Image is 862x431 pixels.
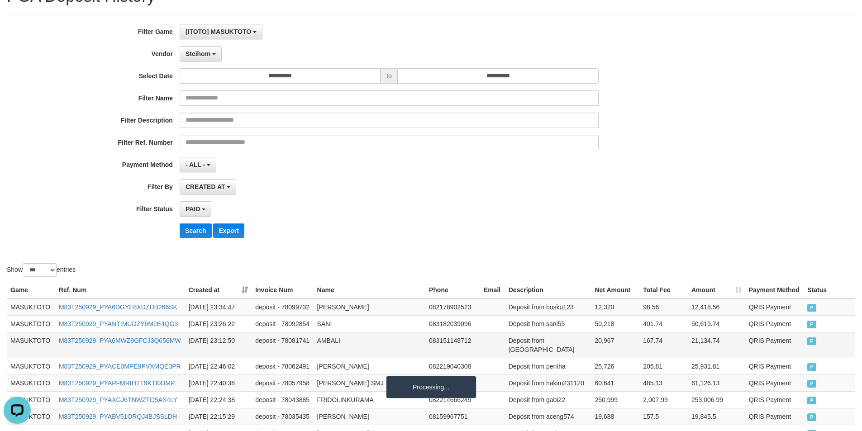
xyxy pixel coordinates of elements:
[639,282,688,298] th: Total Fee
[252,315,313,332] td: deposit - 78092854
[180,24,262,39] button: [ITOTO] MASUKTOTO
[425,332,480,358] td: 083151148712
[314,298,425,316] td: [PERSON_NAME]
[591,315,639,332] td: 50,218
[180,179,237,194] button: CREATED AT
[639,374,688,391] td: 485.13
[4,4,31,31] button: Open LiveChat chat widget
[745,391,804,408] td: QRIS Payment
[59,337,181,344] a: M83T250929_PYA6MWZ9GFCJ3Q656MW
[505,391,591,408] td: Deposit from gabi22
[185,315,252,332] td: [DATE] 23:26:22
[252,408,313,425] td: deposit - 78035435
[314,358,425,374] td: [PERSON_NAME]
[186,50,210,57] span: Steihom
[185,374,252,391] td: [DATE] 22:40:38
[180,46,222,62] button: Steihom
[252,282,313,298] th: Invoice Num
[386,376,476,398] div: Processing...
[639,358,688,374] td: 205.81
[804,282,855,298] th: Status
[252,391,313,408] td: deposit - 78043885
[745,315,804,332] td: QRIS Payment
[505,374,591,391] td: Deposit from hakim231120
[59,379,175,387] a: M83T250929_PYAPFMRIHTT9KTI0DMP
[186,28,251,35] span: [ITOTO] MASUKTOTO
[591,298,639,316] td: 12,320
[480,282,505,298] th: Email
[7,391,55,408] td: MASUKTOTO
[688,282,745,298] th: Amount: activate to sort column ascending
[688,408,745,425] td: 19,845.5
[186,183,225,190] span: CREATED AT
[7,298,55,316] td: MASUKTOTO
[252,332,313,358] td: deposit - 78081741
[745,358,804,374] td: QRIS Payment
[180,201,211,217] button: PAID
[505,408,591,425] td: Deposit from aceng574
[688,332,745,358] td: 21,134.74
[7,315,55,332] td: MASUKTOTO
[807,337,816,345] span: PAID
[591,332,639,358] td: 20,967
[23,263,57,277] select: Showentries
[591,408,639,425] td: 19,688
[59,363,181,370] a: M83T250929_PYACE0MPE9PVXMQE3PR
[185,408,252,425] td: [DATE] 22:15:29
[252,358,313,374] td: deposit - 78062491
[688,315,745,332] td: 50,619.74
[314,391,425,408] td: FRIDOLINKURAMA
[314,315,425,332] td: SANI
[180,157,216,172] button: - ALL -
[591,391,639,408] td: 250,999
[425,374,480,391] td: 0821549494949
[7,332,55,358] td: MASUKTOTO
[55,282,185,298] th: Ref. Num
[639,408,688,425] td: 157.5
[425,315,480,332] td: 083182039096
[807,397,816,404] span: PAID
[180,223,212,238] button: Search
[213,223,244,238] button: Export
[505,332,591,358] td: Deposit from [GEOGRAPHIC_DATA]
[639,315,688,332] td: 401.74
[745,298,804,316] td: QRIS Payment
[425,282,480,298] th: Phone
[314,282,425,298] th: Name
[639,332,688,358] td: 167.74
[186,161,205,168] span: - ALL -
[639,298,688,316] td: 98.56
[185,358,252,374] td: [DATE] 22:46:02
[425,391,480,408] td: 082214666249
[745,332,804,358] td: QRIS Payment
[7,263,76,277] label: Show entries
[591,282,639,298] th: Net Amount
[314,332,425,358] td: AMBALI
[745,408,804,425] td: QRIS Payment
[59,396,177,403] a: M83T250929_PYAXGJ6TNWZTO5AX4LY
[7,282,55,298] th: Game
[505,358,591,374] td: Deposit from pentha
[745,282,804,298] th: Payment Method
[505,315,591,332] td: Deposit from sani55
[314,408,425,425] td: [PERSON_NAME]
[425,298,480,316] td: 082178902523
[425,358,480,374] td: 082219040308
[59,413,177,420] a: M83T250929_PYABV51ORQJ4BJSSLDH
[591,374,639,391] td: 60,641
[688,358,745,374] td: 25,931.81
[185,332,252,358] td: [DATE] 23:12:50
[185,282,252,298] th: Created at: activate to sort column ascending
[745,374,804,391] td: QRIS Payment
[314,374,425,391] td: [PERSON_NAME] SMJ
[381,68,398,84] span: to
[7,358,55,374] td: MASUKTOTO
[252,374,313,391] td: deposit - 78057958
[185,391,252,408] td: [DATE] 22:24:38
[185,298,252,316] td: [DATE] 23:34:47
[807,304,816,312] span: PAID
[425,408,480,425] td: 08159967751
[688,374,745,391] td: 61,126.13
[807,363,816,371] span: PAID
[807,413,816,421] span: PAID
